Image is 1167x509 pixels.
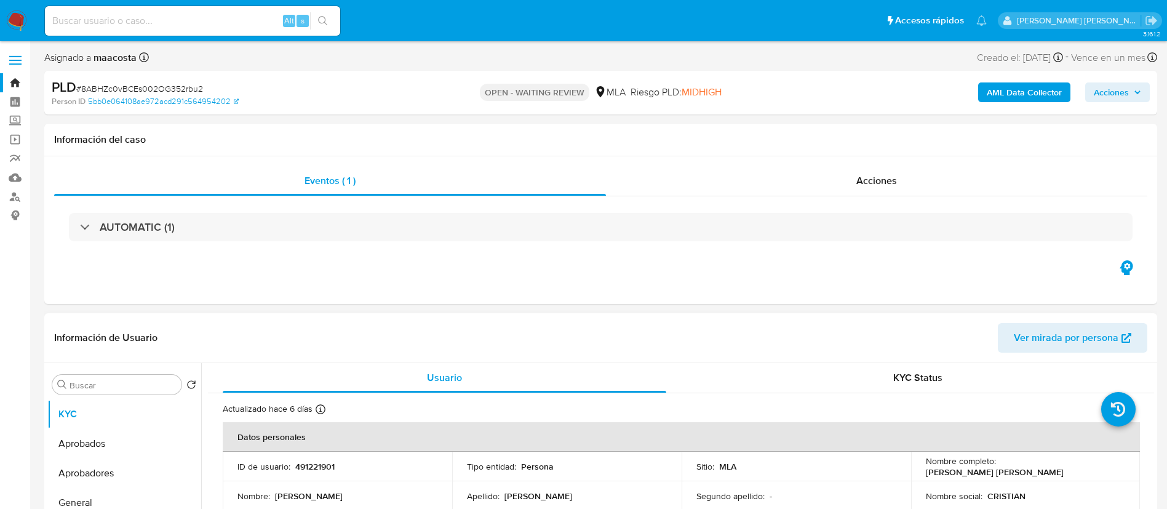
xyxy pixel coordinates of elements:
[91,50,137,65] b: maacosta
[631,86,722,99] span: Riesgo PLD:
[1017,15,1141,26] p: maria.acosta@mercadolibre.com
[893,371,942,385] span: KYC Status
[57,380,67,390] button: Buscar
[521,461,554,472] p: Persona
[52,96,86,107] b: Person ID
[1085,82,1150,102] button: Acciones
[978,82,1070,102] button: AML Data Collector
[719,461,736,472] p: MLA
[47,399,201,429] button: KYC
[54,332,157,344] h1: Información de Usuario
[770,491,772,502] p: -
[1014,323,1118,353] span: Ver mirada por persona
[223,422,1140,452] th: Datos personales
[467,491,500,502] p: Apellido :
[987,491,1026,502] p: CRISTIAN
[100,220,175,234] h3: AUTOMATIC (1)
[926,467,1064,478] p: [PERSON_NAME] [PERSON_NAME]
[223,403,313,415] p: Actualizado hace 6 días
[926,491,982,502] p: Nombre social :
[696,491,765,502] p: Segundo apellido :
[926,455,996,467] p: Nombre completo :
[237,461,290,472] p: ID de usuario :
[186,380,196,393] button: Volver al orden por defecto
[856,174,897,188] span: Acciones
[696,461,714,472] p: Sitio :
[682,85,722,99] span: MIDHIGH
[54,134,1147,146] h1: Información del caso
[976,15,987,26] a: Notificaciones
[998,323,1147,353] button: Ver mirada por persona
[987,82,1062,102] b: AML Data Collector
[88,96,239,107] a: 5bb0e064108ae972acd291c564954202
[467,461,516,472] p: Tipo entidad :
[45,13,340,29] input: Buscar usuario o caso...
[52,77,76,97] b: PLD
[47,429,201,459] button: Aprobados
[427,371,462,385] span: Usuario
[284,15,294,26] span: Alt
[1065,49,1069,66] span: -
[295,461,335,472] p: 491221901
[301,15,305,26] span: s
[69,213,1133,241] div: AUTOMATIC (1)
[480,84,589,101] p: OPEN - WAITING REVIEW
[1071,51,1145,65] span: Vence en un mes
[44,51,137,65] span: Asignado a
[310,12,335,30] button: search-icon
[977,49,1063,66] div: Creado el: [DATE]
[895,14,964,27] span: Accesos rápidos
[47,459,201,488] button: Aprobadores
[76,82,203,95] span: # 8ABHZc0vBCEs002OG352rbu2
[1094,82,1129,102] span: Acciones
[70,380,177,391] input: Buscar
[275,491,343,502] p: [PERSON_NAME]
[504,491,572,502] p: [PERSON_NAME]
[1145,14,1158,27] a: Salir
[237,491,270,502] p: Nombre :
[305,174,356,188] span: Eventos ( 1 )
[594,86,626,99] div: MLA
